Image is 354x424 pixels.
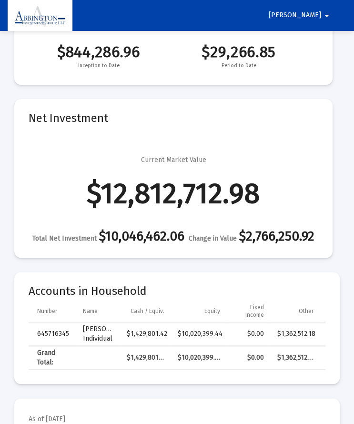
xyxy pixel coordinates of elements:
[29,300,325,370] div: Data grid
[29,61,169,71] span: Inception to Date
[169,61,309,71] span: Period to Date
[29,113,318,123] mat-card-title: Net Investment
[29,286,325,296] mat-card-title: Accounts in Household
[37,307,57,315] div: Number
[233,303,264,319] div: Fixed Income
[29,414,65,424] mat-card-subtitle: As of [DATE]
[321,6,333,25] mat-icon: arrow_drop_down
[189,232,314,243] div: $2,766,250.92
[76,300,120,323] td: Column Name
[131,307,164,315] div: Cash / Equiv.
[189,234,237,242] span: Change in Value
[233,353,264,363] div: $0.00
[204,307,220,315] div: Equity
[233,329,264,339] div: $0.00
[178,353,220,363] div: $10,020,399.44
[76,323,120,346] td: [PERSON_NAME] Individual
[171,300,227,323] td: Column Equity
[15,6,65,25] img: Dashboard
[227,300,271,323] td: Column Fixed Income
[127,353,164,363] div: $1,429,801.42
[269,11,321,20] span: [PERSON_NAME]
[83,307,98,315] div: Name
[32,232,184,243] div: $10,046,462.06
[277,329,313,339] div: $1,362,512.18
[178,329,220,339] div: $10,020,399.44
[270,300,320,323] td: Column Other
[37,348,70,367] div: Grand Total:
[87,189,260,198] div: $12,812,712.98
[29,300,76,323] td: Column Number
[120,300,171,323] td: Column Cash / Equiv.
[257,6,344,25] button: [PERSON_NAME]
[29,323,76,346] td: 645716345
[141,155,206,165] div: Current Market Value
[169,43,309,61] span: $29,266.85
[127,329,164,339] div: $1,429,801.42
[299,307,314,315] div: Other
[277,353,313,363] div: $1,362,512.18
[29,43,169,61] span: $844,286.96
[32,234,97,242] span: Total Net Investment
